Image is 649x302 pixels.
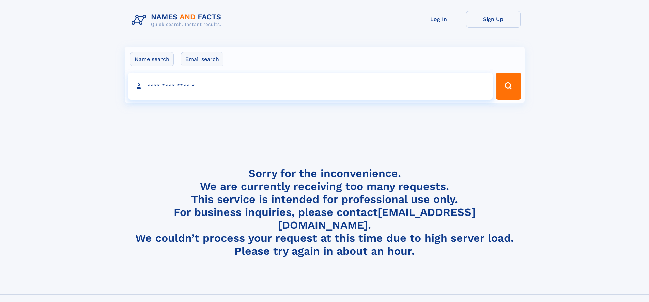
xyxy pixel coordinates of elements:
[130,52,174,66] label: Name search
[128,73,493,100] input: search input
[496,73,521,100] button: Search Button
[129,11,227,29] img: Logo Names and Facts
[181,52,223,66] label: Email search
[412,11,466,28] a: Log In
[278,206,476,232] a: [EMAIL_ADDRESS][DOMAIN_NAME]
[466,11,521,28] a: Sign Up
[129,167,521,258] h4: Sorry for the inconvenience. We are currently receiving too many requests. This service is intend...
